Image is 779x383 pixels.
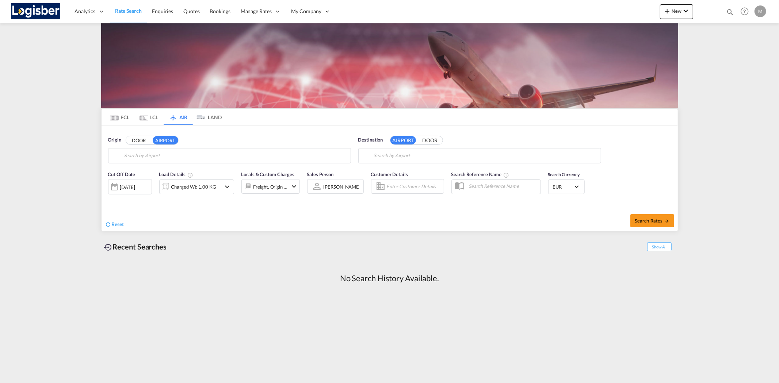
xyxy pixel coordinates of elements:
input: Enter Customer Details [387,181,442,192]
md-icon: icon-backup-restore [104,243,113,252]
div: Help [738,5,755,18]
md-icon: Chargeable Weight [187,172,193,178]
button: DOOR [126,136,152,144]
button: AIRPORT [390,136,416,144]
div: icon-magnify [726,8,734,19]
md-icon: icon-chevron-down [223,182,232,191]
div: icon-refreshReset [105,221,124,229]
md-icon: Your search will be saved by the below given name [503,172,509,178]
div: Freight Origin Destination [253,182,288,192]
button: DOOR [417,136,443,144]
span: Search Currency [548,172,580,177]
span: Enquiries [152,8,173,14]
input: Search Reference Name [465,181,541,191]
md-icon: icon-plus 400-fg [663,7,672,15]
md-tab-item: AIR [164,109,193,125]
img: d7a75e507efd11eebffa5922d020a472.png [11,3,60,20]
div: M [755,5,766,17]
md-icon: icon-chevron-down [681,7,690,15]
md-tab-item: FCL [105,109,134,125]
md-icon: icon-refresh [105,221,112,228]
input: Search by Airport [124,150,347,161]
span: Locals & Custom Charges [241,171,295,177]
img: Airfreight+BACKGROUD.png [101,23,678,108]
md-pagination-wrapper: Use the left and right arrow keys to navigate between tabs [105,109,222,125]
md-icon: icon-chevron-down [290,182,298,191]
span: My Company [291,8,321,15]
span: Customer Details [371,171,408,177]
md-datepicker: Select [108,194,114,204]
span: Bookings [210,8,230,14]
span: Sales Person [307,171,334,177]
md-icon: icon-airplane [169,113,177,119]
span: Destination [358,136,383,144]
button: Search Ratesicon-arrow-right [630,214,674,227]
span: Show All [647,242,671,251]
span: Reset [112,221,124,227]
button: AIRPORT [153,136,178,144]
span: Analytics [75,8,95,15]
div: No Search History Available. [340,273,439,284]
md-icon: icon-arrow-right [664,218,669,224]
div: Freight Origin Destinationicon-chevron-down [241,179,300,194]
md-tab-item: LAND [193,109,222,125]
span: Manage Rates [241,8,272,15]
span: Origin [108,136,121,144]
button: icon-plus 400-fgNewicon-chevron-down [660,4,693,19]
span: New [663,8,690,14]
div: [PERSON_NAME] [324,184,361,190]
span: EUR [553,183,573,190]
div: Charged Wt: 1.00 KG [171,182,216,192]
span: Quotes [183,8,199,14]
span: Help [738,5,751,18]
span: Rate Search [115,8,142,14]
div: Recent Searches [101,239,170,255]
span: Load Details [159,171,194,177]
span: Search Reference Name [451,171,509,177]
md-icon: icon-magnify [726,8,734,16]
div: [DATE] [120,184,135,190]
div: Origin DOOR AIRPORT Search by Airport Destination AIRPORT DOOR Search by Airport Cut Off Date [DA... [102,125,678,231]
md-select: Select Currency: € EUREuro [552,181,581,192]
div: [DATE] [108,179,152,194]
span: Search Rates [635,218,670,224]
span: Cut Off Date [108,171,135,177]
md-tab-item: LCL [134,109,164,125]
input: Search by Airport [374,150,597,161]
md-select: Sales Person: Maria Pilan [323,181,362,192]
div: Charged Wt: 1.00 KGicon-chevron-down [159,179,234,194]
